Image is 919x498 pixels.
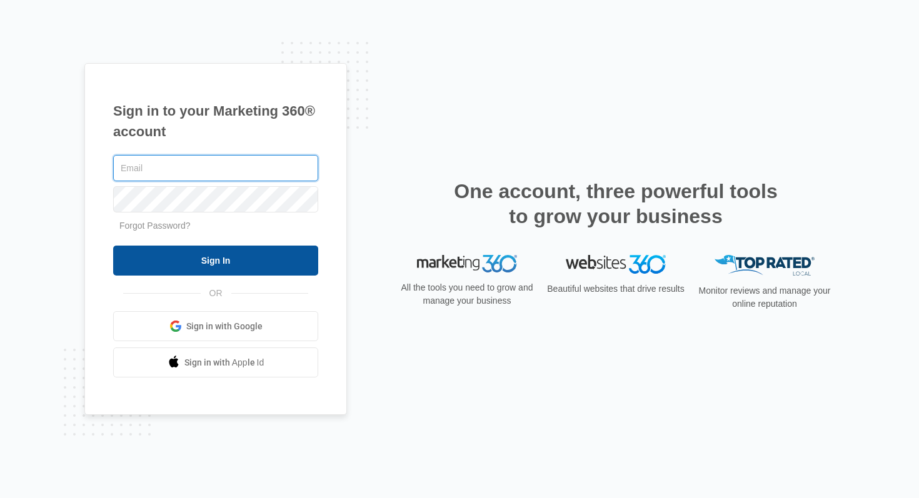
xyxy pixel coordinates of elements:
img: Top Rated Local [715,255,815,276]
h2: One account, three powerful tools to grow your business [450,179,781,229]
p: Beautiful websites that drive results [546,282,686,296]
span: OR [201,287,231,300]
p: All the tools you need to grow and manage your business [397,281,537,307]
a: Forgot Password? [119,221,191,231]
h1: Sign in to your Marketing 360® account [113,101,318,142]
img: Websites 360 [566,255,666,273]
a: Sign in with Google [113,311,318,341]
input: Sign In [113,246,318,276]
span: Sign in with Apple Id [184,356,264,369]
a: Sign in with Apple Id [113,347,318,377]
input: Email [113,155,318,181]
img: Marketing 360 [417,255,517,272]
span: Sign in with Google [186,320,263,333]
p: Monitor reviews and manage your online reputation [695,284,835,311]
